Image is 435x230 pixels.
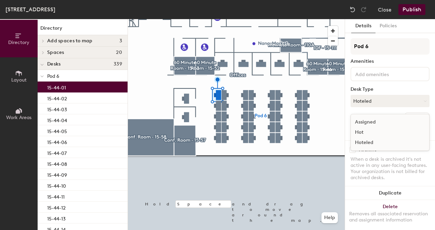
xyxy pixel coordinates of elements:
span: Work Areas [6,115,31,120]
button: Duplicate [345,186,435,200]
img: Redo [360,6,367,13]
p: 15-44-07 [47,148,67,156]
img: Undo [349,6,356,13]
span: 3 [119,38,122,44]
p: 15-44-12 [47,203,66,211]
p: 15-44-13 [47,214,66,222]
span: Desks [47,61,61,67]
div: Desk Type [351,87,430,92]
span: Directory [8,40,29,45]
div: Amenities [351,59,430,64]
button: Ungroup [405,113,430,124]
p: 15-44-11 [47,192,65,200]
button: Help [321,212,338,223]
button: DeleteRemoves all associated reservation and assignment information [345,200,435,230]
span: Add spaces to map [47,38,93,44]
input: Add amenities [354,70,416,78]
p: 15-44-09 [47,170,67,178]
p: 15-44-08 [47,159,67,167]
button: Details [351,19,375,33]
span: Spaces [47,50,64,55]
span: Layout [11,77,27,83]
p: 15-44-01 [47,83,66,91]
p: 15-44-04 [47,116,67,124]
div: Removes all associated reservation and assignment information [349,211,431,223]
button: Close [378,4,392,15]
h1: Directory [38,25,128,35]
p: 15-44-10 [47,181,66,189]
div: [STREET_ADDRESS] [5,5,55,14]
div: When a desk is archived it's not active in any user-facing features. Your organization is not bil... [351,156,430,181]
p: 15-44-02 [47,94,67,102]
button: Publish [398,4,425,15]
p: 15-44-06 [47,138,67,145]
button: Policies [375,19,401,33]
span: 20 [116,50,122,55]
p: 15-44-05 [47,127,67,134]
span: 339 [114,61,122,67]
div: Hoteled [351,138,419,148]
p: 15-44-03 [47,105,67,113]
span: Pod 6 [47,73,59,79]
div: Hot [351,127,419,138]
div: Assigned [351,117,419,127]
button: Hoteled [351,95,430,107]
